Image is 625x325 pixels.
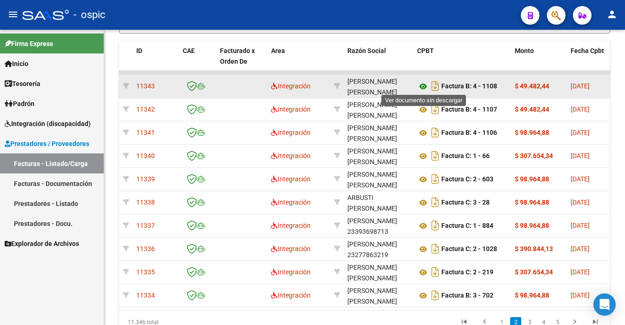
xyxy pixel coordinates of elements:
[429,102,441,117] i: Descargar documento
[567,41,609,82] datatable-header-cell: Fecha Cpbt
[429,148,441,163] i: Descargar documento
[216,41,267,82] datatable-header-cell: Facturado x Orden De
[429,125,441,140] i: Descargar documento
[593,293,616,316] div: Open Intercom Messenger
[606,9,618,20] mat-icon: person
[511,41,567,82] datatable-header-cell: Monto
[429,172,441,186] i: Descargar documento
[271,292,311,299] span: Integración
[271,222,311,229] span: Integración
[271,129,311,136] span: Integración
[441,106,497,113] strong: Factura B: 4 - 1107
[571,268,590,276] span: [DATE]
[515,129,549,136] strong: $ 98.964,88
[5,139,89,149] span: Prestadores / Proveedores
[441,292,493,299] strong: Factura B: 3 - 702
[7,9,19,20] mat-icon: menu
[271,47,285,54] span: Area
[136,199,155,206] span: 11338
[515,152,553,159] strong: $ 307.654,34
[5,39,53,49] span: Firma Express
[515,47,534,54] span: Monto
[271,82,311,90] span: Integración
[347,192,410,212] div: 27333114629
[571,222,590,229] span: [DATE]
[429,218,441,233] i: Descargar documento
[271,199,311,206] span: Integración
[571,175,590,183] span: [DATE]
[347,123,410,144] div: [PERSON_NAME] [PERSON_NAME]
[347,285,410,307] div: [PERSON_NAME] [PERSON_NAME]
[136,268,155,276] span: 11335
[271,268,311,276] span: Integración
[136,82,155,90] span: 11343
[515,245,553,252] strong: $ 390.844,13
[136,152,155,159] span: 11340
[347,192,410,224] div: ARBUSTI [PERSON_NAME] [PERSON_NAME]
[571,152,590,159] span: [DATE]
[571,129,590,136] span: [DATE]
[429,241,441,256] i: Descargar documento
[571,199,590,206] span: [DATE]
[515,222,549,229] strong: $ 98.964,88
[515,199,549,206] strong: $ 98.964,88
[441,129,497,137] strong: Factura B: 4 - 1106
[417,47,434,54] span: CPBT
[5,59,28,69] span: Inicio
[136,47,142,54] span: ID
[515,292,549,299] strong: $ 98.964,88
[347,169,410,191] div: [PERSON_NAME] [PERSON_NAME]
[347,262,410,284] div: [PERSON_NAME] [PERSON_NAME]
[571,292,590,299] span: [DATE]
[220,47,255,65] span: Facturado x Orden De
[5,239,79,249] span: Explorador de Archivos
[441,176,493,183] strong: Factura C: 2 - 603
[136,245,155,252] span: 11336
[347,169,410,189] div: 27284870005
[183,47,195,54] span: CAE
[73,5,106,25] span: - ospic
[347,262,410,282] div: 27211076483
[347,123,410,142] div: 27177165676
[347,216,397,226] div: [PERSON_NAME]
[441,153,490,160] strong: Factura C: 1 - 66
[271,175,311,183] span: Integración
[515,82,549,90] strong: $ 49.482,44
[347,99,410,119] div: 27177165676
[347,239,410,259] div: 23277863219
[571,245,590,252] span: [DATE]
[5,99,34,109] span: Padrón
[136,106,155,113] span: 11342
[347,239,397,250] div: [PERSON_NAME]
[344,41,413,82] datatable-header-cell: Razón Social
[5,79,40,89] span: Tesorería
[347,146,410,166] div: 23419415464
[571,106,590,113] span: [DATE]
[271,106,311,113] span: Integración
[5,119,91,129] span: Integración (discapacidad)
[347,47,386,54] span: Razón Social
[347,99,410,121] div: [PERSON_NAME] [PERSON_NAME]
[429,195,441,210] i: Descargar documento
[347,216,410,235] div: 23393698713
[136,129,155,136] span: 11341
[429,288,441,303] i: Descargar documento
[515,106,549,113] strong: $ 49.482,44
[571,82,590,90] span: [DATE]
[413,41,511,82] datatable-header-cell: CPBT
[571,47,604,54] span: Fecha Cpbt
[136,292,155,299] span: 11334
[429,265,441,279] i: Descargar documento
[441,222,493,230] strong: Factura C: 1 - 884
[441,269,493,276] strong: Factura C: 2 - 219
[441,245,497,253] strong: Factura C: 2 - 1028
[429,79,441,93] i: Descargar documento
[515,175,549,183] strong: $ 98.964,88
[347,285,410,305] div: 27249504446
[441,83,497,90] strong: Factura B: 4 - 1108
[271,245,311,252] span: Integración
[136,175,155,183] span: 11339
[347,146,410,167] div: [PERSON_NAME] [PERSON_NAME]
[515,268,553,276] strong: $ 307.654,34
[133,41,179,82] datatable-header-cell: ID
